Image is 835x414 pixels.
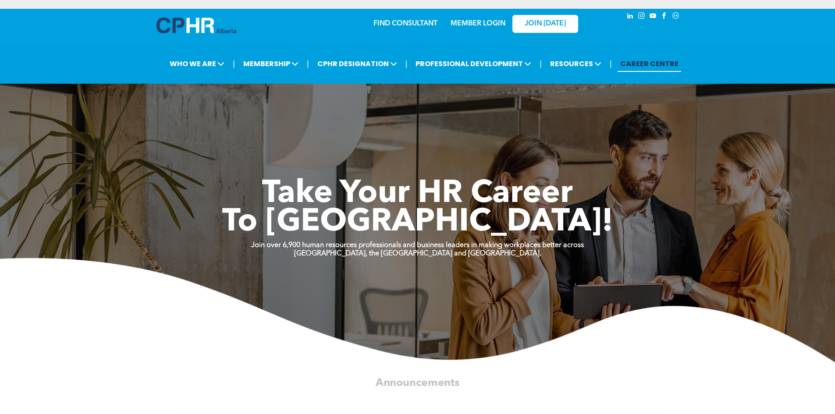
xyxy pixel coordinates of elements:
span: Announcements [376,378,460,388]
li: | [610,55,612,73]
span: Take Your HR Career [262,178,573,210]
span: RESOURCES [547,56,604,72]
span: MEMBERSHIP [241,56,301,72]
a: instagram [637,11,647,23]
li: | [307,55,309,73]
span: WHO WE ARE [167,56,227,72]
strong: Join over 6,900 human resources professionals and business leaders in making workplaces better ac... [251,242,584,249]
strong: [GEOGRAPHIC_DATA], the [GEOGRAPHIC_DATA] and [GEOGRAPHIC_DATA]. [294,250,541,257]
li: | [233,55,235,73]
span: JOIN [DATE] [525,20,566,28]
li: | [405,55,408,73]
a: MEMBER LOGIN [451,20,505,27]
span: To [GEOGRAPHIC_DATA]! [222,207,613,238]
a: JOIN [DATE] [512,15,578,33]
a: FIND CONSULTANT [373,20,437,27]
a: youtube [648,11,658,23]
span: PROFESSIONAL DEVELOPMENT [413,56,534,72]
span: CPHR DESIGNATION [315,56,400,72]
li: | [540,55,542,73]
a: facebook [660,11,669,23]
a: Social network [671,11,681,23]
a: CAREER CENTRE [618,56,681,72]
a: linkedin [625,11,635,23]
img: A blue and white logo for cp alberta [156,18,236,33]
